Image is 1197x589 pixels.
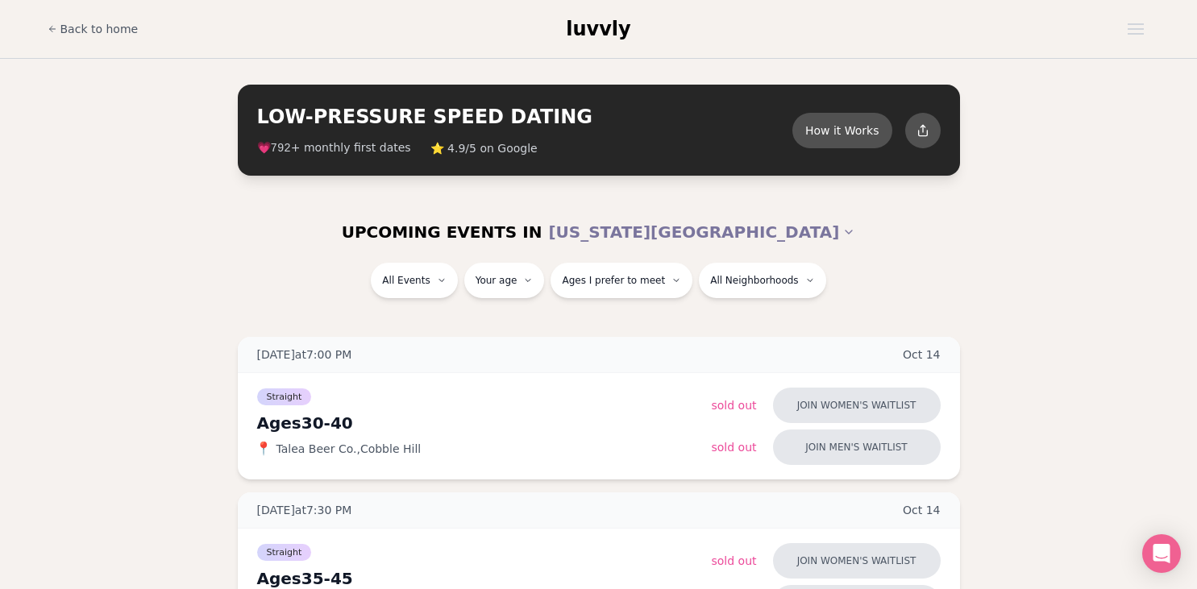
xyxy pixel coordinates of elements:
span: ⭐ 4.9/5 on Google [430,140,538,156]
button: Join men's waitlist [773,429,941,465]
button: All Events [371,263,457,298]
button: Your age [464,263,545,298]
span: All Neighborhoods [710,274,798,287]
button: Ages I prefer to meet [551,263,692,298]
span: Your age [476,274,517,287]
button: How it Works [792,113,892,148]
span: Sold Out [712,554,757,567]
span: 792 [271,142,291,155]
button: Join women's waitlist [773,543,941,579]
span: Sold Out [712,441,757,454]
span: [DATE] at 7:00 PM [257,346,352,363]
span: Ages I prefer to meet [562,274,665,287]
button: [US_STATE][GEOGRAPHIC_DATA] [548,214,855,250]
div: Ages 30-40 [257,412,712,434]
span: Oct 14 [903,502,941,518]
a: Back to home [48,13,139,45]
span: Straight [257,388,312,405]
span: Talea Beer Co. , Cobble Hill [276,441,422,457]
span: 📍 [257,442,270,455]
div: Open Intercom Messenger [1142,534,1181,573]
span: 💗 + monthly first dates [257,139,411,156]
span: luvvly [566,18,630,40]
span: Oct 14 [903,346,941,363]
button: Open menu [1121,17,1150,41]
span: UPCOMING EVENTS IN [342,221,542,243]
a: luvvly [566,16,630,42]
span: All Events [382,274,430,287]
span: Straight [257,544,312,561]
button: Join women's waitlist [773,388,941,423]
span: Sold Out [712,399,757,412]
span: [DATE] at 7:30 PM [257,502,352,518]
span: Back to home [60,21,139,37]
button: All Neighborhoods [699,263,825,298]
h2: LOW-PRESSURE SPEED DATING [257,104,792,130]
